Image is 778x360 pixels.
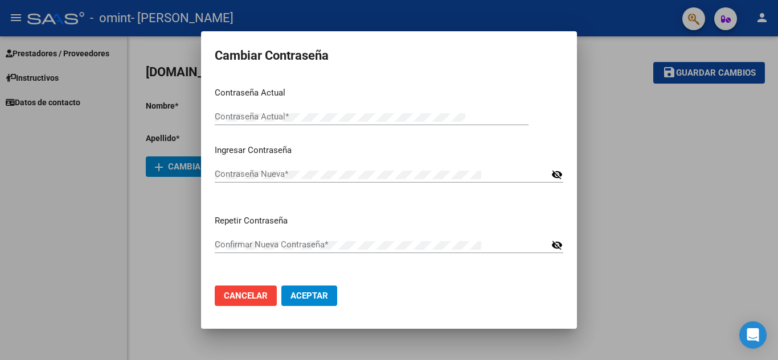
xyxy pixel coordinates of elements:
div: Open Intercom Messenger [739,321,767,349]
span: Cancelar [224,291,268,301]
button: Cancelar [215,285,277,306]
h2: Cambiar Contraseña [215,45,563,67]
p: Repetir Contraseña [215,214,563,227]
mat-icon: visibility_off [551,238,563,252]
mat-icon: visibility_off [551,168,563,181]
p: Contraseña Actual [215,86,563,100]
span: Aceptar [290,291,328,301]
p: Ingresar Contraseña [215,144,563,157]
button: Aceptar [281,285,337,306]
